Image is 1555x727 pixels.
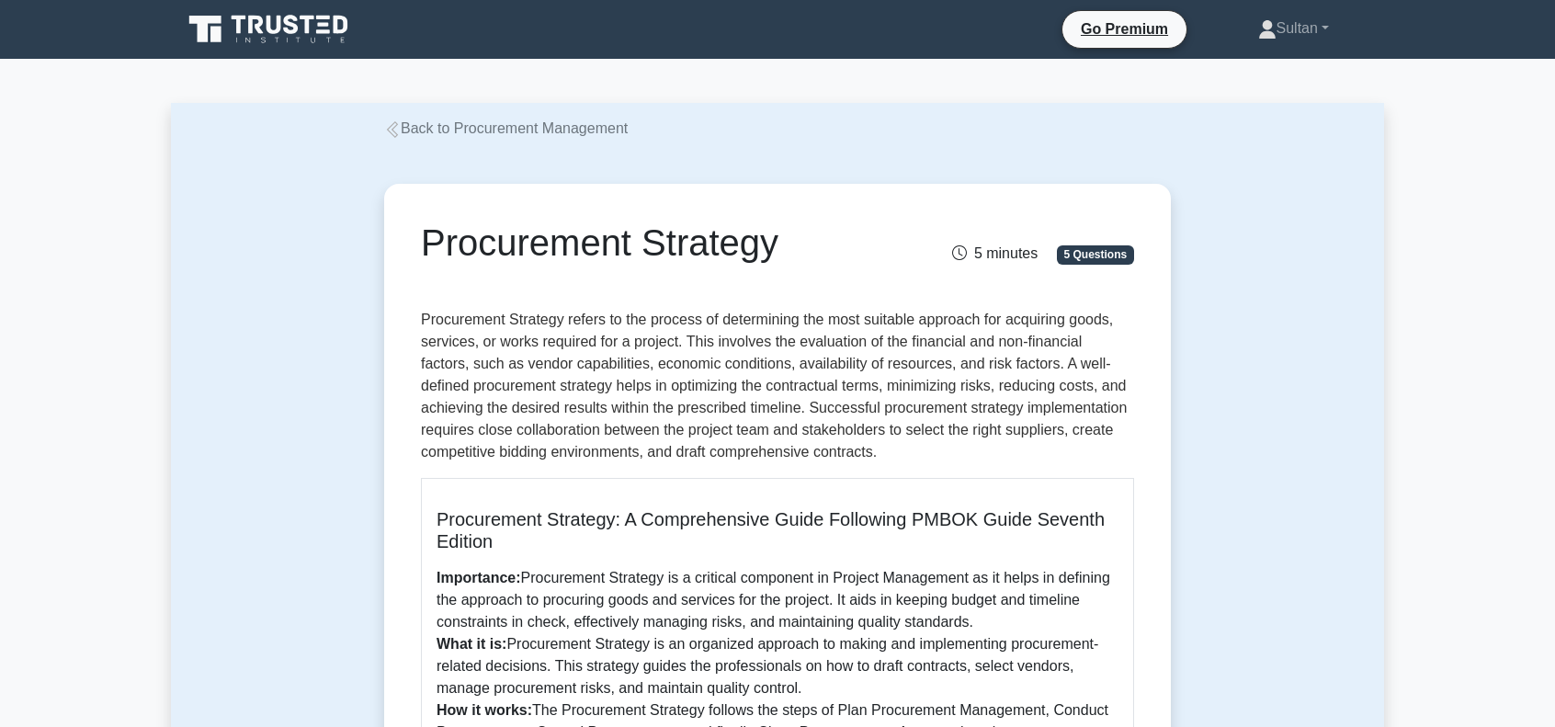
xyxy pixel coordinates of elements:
a: Go Premium [1070,17,1179,40]
h5: Procurement Strategy: A Comprehensive Guide Following PMBOK Guide Seventh Edition [437,508,1118,552]
a: Sultan [1214,10,1373,47]
span: 5 minutes [952,245,1038,261]
h1: Procurement Strategy [421,221,889,265]
b: How it works: [437,702,532,718]
b: What it is: [437,636,506,652]
a: Back to Procurement Management [384,120,628,136]
b: Importance: [437,570,521,585]
p: Procurement Strategy refers to the process of determining the most suitable approach for acquirin... [421,309,1134,463]
span: 5 Questions [1057,245,1134,264]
